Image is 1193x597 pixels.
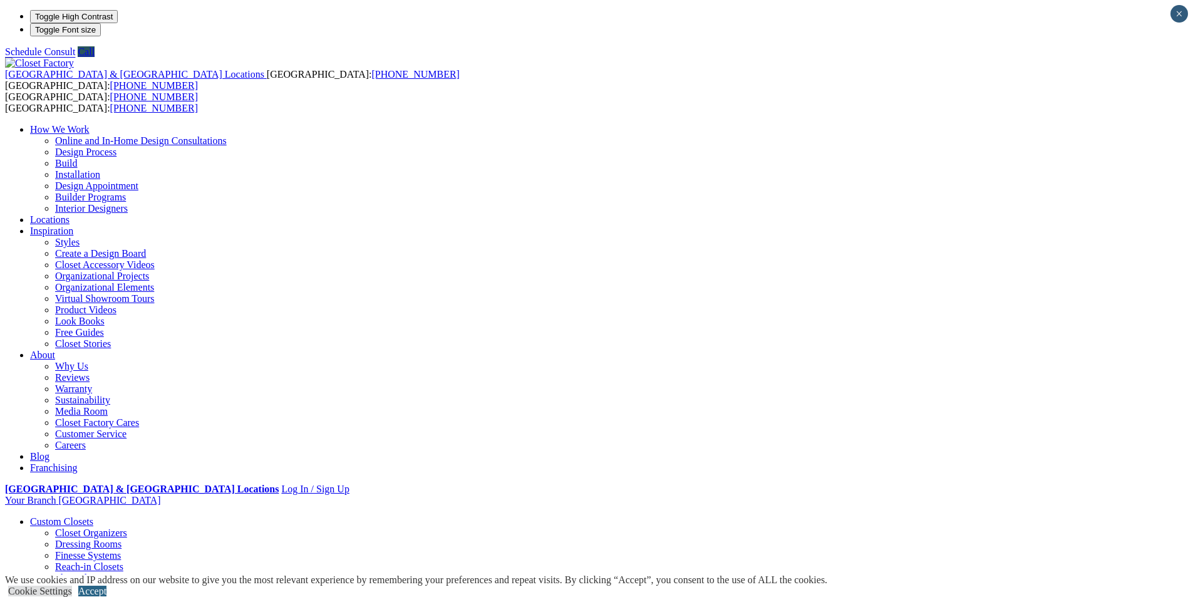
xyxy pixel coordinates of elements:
[55,372,90,383] a: Reviews
[55,327,104,338] a: Free Guides
[8,586,72,596] a: Cookie Settings
[30,350,55,360] a: About
[110,91,198,102] a: [PHONE_NUMBER]
[55,169,100,180] a: Installation
[5,484,279,494] a: [GEOGRAPHIC_DATA] & [GEOGRAPHIC_DATA] Locations
[30,462,78,473] a: Franchising
[78,586,106,596] a: Accept
[55,527,127,538] a: Closet Organizers
[30,23,101,36] button: Toggle Font size
[55,561,123,572] a: Reach-in Closets
[55,361,88,371] a: Why Us
[55,304,116,315] a: Product Videos
[55,158,78,169] a: Build
[281,484,349,494] a: Log In / Sign Up
[78,46,95,57] a: Call
[55,135,227,146] a: Online and In-Home Design Consultations
[55,282,154,293] a: Organizational Elements
[55,271,149,281] a: Organizational Projects
[55,440,86,450] a: Careers
[5,69,267,80] a: [GEOGRAPHIC_DATA] & [GEOGRAPHIC_DATA] Locations
[5,46,75,57] a: Schedule Consult
[55,395,110,405] a: Sustainability
[55,417,139,428] a: Closet Factory Cares
[1170,5,1188,23] button: Close
[55,383,92,394] a: Warranty
[55,428,127,439] a: Customer Service
[55,203,128,214] a: Interior Designers
[5,495,161,506] a: Your Branch [GEOGRAPHIC_DATA]
[371,69,459,80] a: [PHONE_NUMBER]
[30,516,93,527] a: Custom Closets
[35,12,113,21] span: Toggle High Contrast
[55,259,155,270] a: Closet Accessory Videos
[35,25,96,34] span: Toggle Font size
[55,237,80,247] a: Styles
[110,80,198,91] a: [PHONE_NUMBER]
[55,180,138,191] a: Design Appointment
[55,406,108,417] a: Media Room
[30,214,70,225] a: Locations
[58,495,160,506] span: [GEOGRAPHIC_DATA]
[5,495,56,506] span: Your Branch
[55,573,107,583] a: Shoe Closets
[55,539,121,549] a: Dressing Rooms
[55,338,111,349] a: Closet Stories
[30,124,90,135] a: How We Work
[5,574,827,586] div: We use cookies and IP address on our website to give you the most relevant experience by remember...
[30,451,49,462] a: Blog
[5,69,264,80] span: [GEOGRAPHIC_DATA] & [GEOGRAPHIC_DATA] Locations
[30,226,73,236] a: Inspiration
[5,58,74,69] img: Closet Factory
[55,293,155,304] a: Virtual Showroom Tours
[55,147,116,157] a: Design Process
[5,69,460,91] span: [GEOGRAPHIC_DATA]: [GEOGRAPHIC_DATA]:
[55,550,121,561] a: Finesse Systems
[5,91,198,113] span: [GEOGRAPHIC_DATA]: [GEOGRAPHIC_DATA]:
[110,103,198,113] a: [PHONE_NUMBER]
[55,192,126,202] a: Builder Programs
[55,248,146,259] a: Create a Design Board
[30,10,118,23] button: Toggle High Contrast
[55,316,105,326] a: Look Books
